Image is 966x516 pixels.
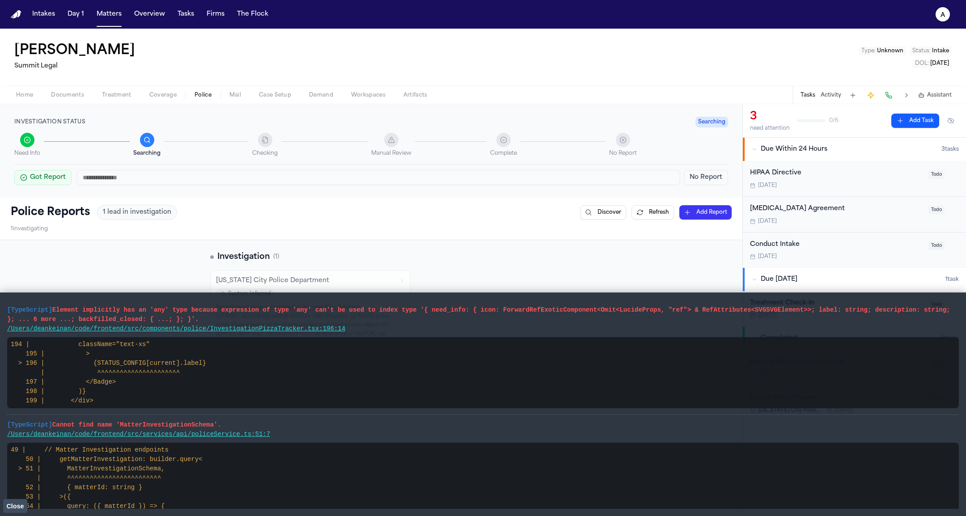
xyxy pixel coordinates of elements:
[859,47,906,55] button: Edit Type: Unknown
[273,253,279,262] span: ( 1 )
[103,208,171,217] span: 1 lead in investigation
[351,92,386,99] span: Workspaces
[761,145,827,154] span: Due Within 24 Hours
[930,61,949,66] span: [DATE]
[861,48,876,54] span: Type :
[912,59,952,68] button: Edit DOL: 2025-08-20
[750,110,790,124] div: 3
[829,117,839,124] span: 0 / 6
[915,61,929,66] span: DOL :
[203,6,228,22] button: Firms
[877,48,903,54] span: Unknown
[743,268,966,291] button: Due [DATE]1task
[743,291,966,326] div: Open task: Treatment Check-In
[948,168,959,179] button: Snooze task
[229,92,241,99] span: Mail
[14,43,135,59] button: Edit matter name
[14,118,85,126] span: Investigation Status
[11,10,21,19] img: Finch Logo
[928,170,945,179] span: Todo
[29,6,59,22] button: Intakes
[14,61,139,72] h2: Summit Legal
[847,89,859,102] button: Add Task
[14,43,135,59] h1: [PERSON_NAME]
[864,89,877,102] button: Create Immediate Task
[945,276,959,283] span: 1 task
[252,150,278,157] span: Checking
[102,92,131,99] span: Treatment
[16,92,33,99] span: Home
[928,241,945,250] span: Todo
[259,92,291,99] span: Case Setup
[580,205,626,220] button: Discover
[758,218,777,225] span: [DATE]
[309,92,333,99] span: Demand
[133,150,161,157] span: Searching
[371,150,411,157] span: Manual Review
[910,47,952,55] button: Edit Status: Intake
[216,289,275,299] span: System Inferred
[51,92,84,99] span: Documents
[679,205,732,220] button: Add Report
[64,6,88,22] button: Day 1
[927,92,952,99] span: Assistant
[743,233,966,268] div: Open task: Conduct Intake
[750,125,790,132] div: need attention
[750,168,923,178] div: HIPAA Directive
[743,138,966,161] button: Due Within 24 Hours3tasks
[149,92,177,99] span: Coverage
[217,251,270,263] h2: Investigation
[882,89,895,102] button: Make a Call
[821,92,841,99] button: Activity
[695,117,728,127] span: Searching
[195,92,212,99] span: Police
[743,197,966,233] div: Open task: Retainer Agreement
[891,114,939,128] button: Add Task
[948,204,959,215] button: Snooze task
[131,6,169,22] button: Overview
[216,276,396,285] h3: [US_STATE] City Police Department
[631,205,674,220] button: Refresh
[932,48,949,54] span: Intake
[14,170,72,185] button: Got Report
[743,161,966,197] div: Open task: HIPAA Directive
[912,48,931,54] span: Status :
[928,206,945,214] span: Todo
[761,275,797,284] span: Due [DATE]
[918,92,952,99] button: Assistant
[801,92,815,99] button: Tasks
[750,204,923,214] div: [MEDICAL_DATA] Agreement
[210,271,411,355] div: [US_STATE] City Police DepartmentSystem InferredNo police paperwork located in the case files. Ad...
[93,6,125,22] button: Matters
[403,92,428,99] span: Artifacts
[14,150,40,157] span: Need Info
[948,240,959,250] button: Snooze task
[490,150,517,157] span: Complete
[11,10,21,19] a: Home
[11,225,48,233] span: 1 investigating
[11,205,90,220] h1: Police Reports
[750,240,923,250] div: Conduct Intake
[609,150,637,157] span: No Report
[758,182,777,189] span: [DATE]
[174,6,198,22] button: Tasks
[941,146,959,153] span: 3 task s
[233,6,272,22] button: The Flock
[684,170,728,185] button: No Report
[943,114,959,128] button: Hide completed tasks (⌘⇧H)
[758,253,777,260] span: [DATE]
